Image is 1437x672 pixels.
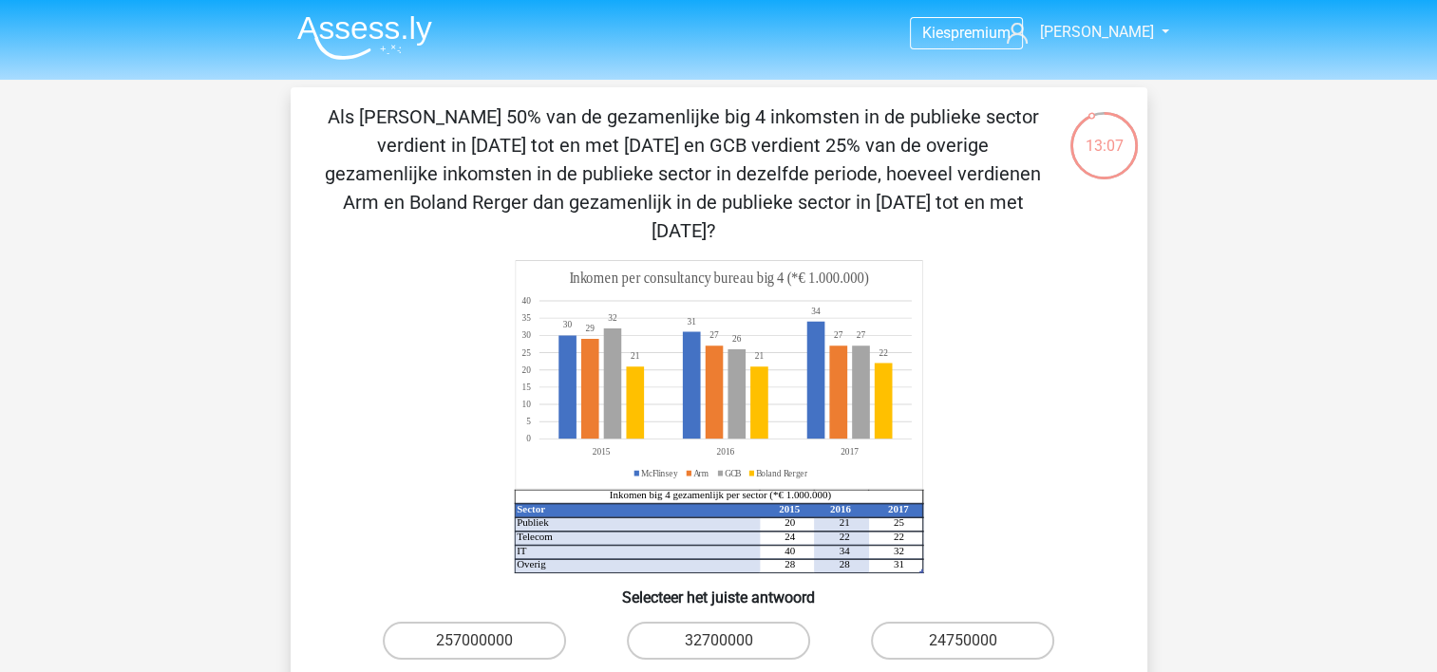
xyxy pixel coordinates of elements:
tspan: 22 [839,531,849,542]
tspan: 20 [521,364,531,375]
tspan: 5 [526,416,531,427]
label: 24750000 [871,622,1054,660]
tspan: 34 [811,306,821,317]
a: [PERSON_NAME] [999,21,1155,44]
span: premium [951,24,1011,42]
tspan: 201520162017 [592,446,858,457]
tspan: 30 [562,319,572,330]
tspan: 31 [893,558,903,569]
tspan: McFlinsey [641,467,678,478]
tspan: 21 [839,516,849,528]
tspan: 25 [893,516,903,528]
h6: Selecteer het juiste antwoord [321,573,1117,607]
tspan: IT [517,545,527,556]
span: Kies [922,24,951,42]
tspan: 2015 [779,503,800,514]
tspan: 26 [731,333,741,345]
tspan: 27 [856,329,865,341]
tspan: 32 [893,545,903,556]
tspan: Inkomen big 4 gezamenlijk per sector (*€ 1.000.000) [609,489,831,501]
a: Kiespremium [911,20,1022,46]
tspan: Publiek [517,516,549,528]
img: Assessly [297,15,432,60]
p: Als [PERSON_NAME] 50% van de gezamenlijke big 4 inkomsten in de publieke sector verdient in [DATE... [321,103,1046,245]
tspan: GCB [725,467,742,478]
tspan: 2121 [630,350,763,362]
tspan: 29 [585,323,594,334]
tspan: 2016 [829,503,850,514]
tspan: 40 [521,295,531,307]
tspan: 28 [839,558,849,569]
tspan: 34 [839,545,849,556]
tspan: Inkomen per consultancy bureau big 4 (*€ 1.000.000) [569,270,868,288]
tspan: 28 [785,558,795,569]
tspan: 24 [785,531,795,542]
tspan: 30 [521,329,531,341]
tspan: 10 [521,399,531,410]
tspan: Boland Rerger [756,467,808,478]
tspan: Telecom [517,531,553,542]
tspan: 2727 [709,329,842,341]
tspan: 32 [608,312,617,324]
tspan: 0 [526,433,531,444]
div: 13:07 [1068,110,1140,158]
tspan: 31 [687,316,696,327]
tspan: 40 [785,545,795,556]
tspan: Arm [693,467,709,478]
label: 257000000 [383,622,566,660]
tspan: 22 [879,346,887,358]
tspan: 15 [521,382,531,393]
span: [PERSON_NAME] [1039,23,1153,41]
tspan: 22 [893,531,903,542]
tspan: 35 [521,312,531,324]
tspan: Sector [517,503,545,514]
tspan: Overig [517,558,546,569]
tspan: 2017 [887,503,908,514]
tspan: 25 [521,346,531,358]
label: 32700000 [627,622,810,660]
tspan: 20 [785,516,795,528]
